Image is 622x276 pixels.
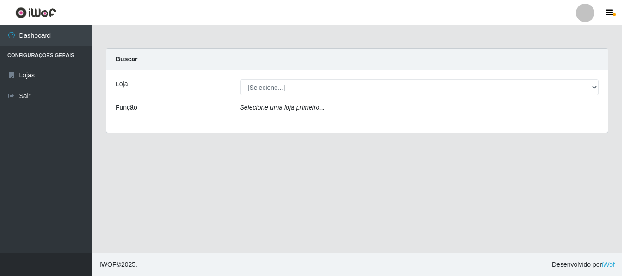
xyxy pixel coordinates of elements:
label: Loja [116,79,128,89]
span: IWOF [100,261,117,268]
img: CoreUI Logo [15,7,56,18]
i: Selecione uma loja primeiro... [240,104,325,111]
span: Desenvolvido por [552,260,615,270]
label: Função [116,103,137,112]
span: © 2025 . [100,260,137,270]
strong: Buscar [116,55,137,63]
a: iWof [602,261,615,268]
